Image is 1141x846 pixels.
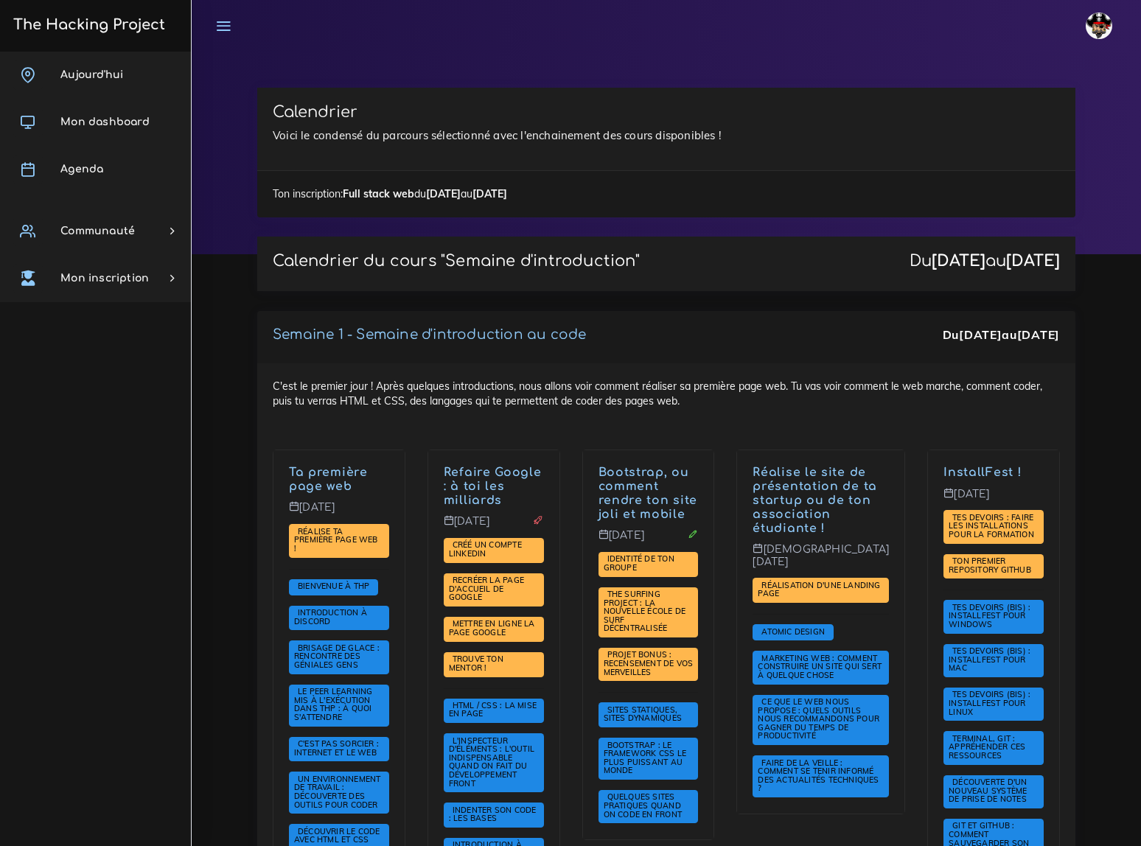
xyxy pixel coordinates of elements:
[294,526,378,553] a: Réalise ta première page web !
[604,791,685,819] span: Quelques sites pratiques quand on code en front
[758,580,880,599] span: Réalisation d'une landing page
[294,738,380,758] span: C'est pas sorcier : internet et le web
[949,646,1030,673] span: Tes devoirs (bis) : Installfest pour MAC
[910,252,1060,270] div: Du au
[449,540,522,559] a: Créé un compte LinkedIn
[604,649,694,677] span: PROJET BONUS : recensement de vos merveilles
[343,187,414,200] strong: Full stack web
[449,539,522,559] span: Créé un compte LinkedIn
[604,590,686,634] a: The Surfing Project : la nouvelle école de surf décentralisée
[294,775,382,811] a: Un environnement de travail : découverte des outils pour coder
[1017,327,1060,342] strong: [DATE]
[294,643,380,671] a: Brisage de glace : rencontre des géniales gens
[294,687,372,723] a: Le Peer learning mis à l'exécution dans THP : à quoi s'attendre
[949,512,1038,539] span: Tes devoirs : faire les installations pour la formation
[604,554,674,573] a: Identité de ton groupe
[604,705,685,724] a: Sites statiques, sites dynamiques
[949,689,1030,716] span: Tes devoirs (bis) : Installfest pour Linux
[273,327,586,342] a: Semaine 1 - Semaine d'introduction au code
[604,740,686,776] a: Bootstrap : le framework CSS le plus puissant au monde
[294,826,380,845] span: Découvrir le code avec HTML et CSS
[932,252,985,270] strong: [DATE]
[599,466,698,520] a: Bootstrap, ou comment rendre ton site joli et mobile
[273,127,1060,144] p: Voici le condensé du parcours sélectionné avec l'enchainement des cours disponibles !
[949,690,1030,717] a: Tes devoirs (bis) : Installfest pour Linux
[273,252,640,270] p: Calendrier du cours "Semaine d'introduction"
[949,646,1030,674] a: Tes devoirs (bis) : Installfest pour MAC
[604,705,685,724] span: Sites statiques, sites dynamiques
[949,734,1025,761] a: Terminal, Git : appréhender ces ressources
[604,650,694,677] a: PROJET BONUS : recensement de vos merveilles
[60,226,135,237] span: Communauté
[294,686,372,722] span: Le Peer learning mis à l'exécution dans THP : à quoi s'attendre
[294,581,373,592] a: Bienvenue à THP
[449,700,537,719] span: HTML / CSS : la mise en page
[959,327,1002,342] strong: [DATE]
[949,777,1030,804] span: Découverte d'un nouveau système de prise de notes
[60,116,150,127] span: Mon dashboard
[444,515,544,539] p: [DATE]
[599,529,699,553] p: [DATE]
[444,466,542,507] a: Refaire Google : à toi les milliards
[449,701,537,720] a: HTML / CSS : la mise en page
[758,653,882,680] span: Marketing web : comment construire un site qui sert à quelque chose
[1086,13,1112,39] img: avatar
[449,576,524,603] a: Recréer la page d'accueil de Google
[472,187,507,200] strong: [DATE]
[604,553,674,573] span: Identité de ton groupe
[943,466,1022,479] a: InstallFest !
[289,466,368,493] a: Ta première page web
[753,466,877,534] a: Réalise le site de présentation de ta startup ou de ton association étudiante !
[294,739,380,758] a: C'est pas sorcier : internet et le web
[758,654,882,681] a: Marketing web : comment construire un site qui sert à quelque chose
[949,513,1038,540] a: Tes devoirs : faire les installations pour la formation
[449,575,524,602] span: Recréer la page d'accueil de Google
[257,170,1075,217] div: Ton inscription: du au
[289,501,389,525] p: [DATE]
[294,774,382,810] span: Un environnement de travail : découverte des outils pour coder
[949,602,1030,629] span: Tes devoirs (bis) : Installfest pour Windows
[294,643,380,670] span: Brisage de glace : rencontre des géniales gens
[294,581,373,591] span: Bienvenue à THP
[758,696,879,741] span: Ce que le web nous propose : quels outils nous recommandons pour gagner du temps de productivité
[273,103,1060,122] h3: Calendrier
[60,69,123,80] span: Aujourd'hui
[758,626,828,637] a: Atomic Design
[949,733,1025,761] span: Terminal, Git : appréhender ces ressources
[949,603,1030,630] a: Tes devoirs (bis) : Installfest pour Windows
[943,488,1044,511] p: [DATE]
[949,556,1035,576] a: Ton premier repository GitHub
[9,17,165,33] h3: The Hacking Project
[60,164,103,175] span: Agenda
[758,758,879,794] a: Faire de la veille : comment se tenir informé des actualités techniques ?
[294,827,380,846] a: Découvrir le code avec HTML et CSS
[449,805,537,824] span: Indenter son code : les bases
[449,805,537,825] a: Indenter son code : les bases
[449,654,503,674] a: Trouve ton mentor !
[758,581,880,600] a: Réalisation d'une landing page
[449,619,535,638] a: Mettre en ligne la page Google
[294,608,367,627] a: Introduction à Discord
[294,607,367,626] span: Introduction à Discord
[426,187,461,200] strong: [DATE]
[943,326,1060,343] div: Du au
[449,735,534,789] a: L'inspecteur d'éléments : l'outil indispensable quand on fait du développement front
[604,589,686,633] span: The Surfing Project : la nouvelle école de surf décentralisée
[1006,252,1060,270] strong: [DATE]
[758,697,879,741] a: Ce que le web nous propose : quels outils nous recommandons pour gagner du temps de productivité
[449,618,535,637] span: Mettre en ligne la page Google
[60,273,149,284] span: Mon inscription
[604,792,685,819] a: Quelques sites pratiques quand on code en front
[949,777,1030,805] a: Découverte d'un nouveau système de prise de notes
[753,543,889,579] p: [DEMOGRAPHIC_DATA][DATE]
